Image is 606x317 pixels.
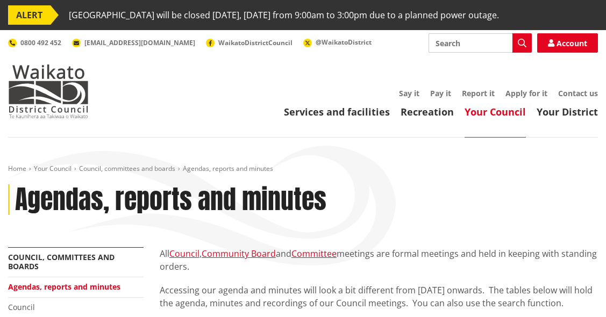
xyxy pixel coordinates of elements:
a: Pay it [430,88,451,98]
span: WaikatoDistrictCouncil [218,38,293,47]
a: Council [8,302,35,312]
a: Apply for it [505,88,547,98]
a: Council, committees and boards [8,252,115,271]
a: Council [169,248,199,260]
a: [EMAIL_ADDRESS][DOMAIN_NAME] [72,38,195,47]
a: Agendas, reports and minutes [8,282,120,292]
span: [EMAIL_ADDRESS][DOMAIN_NAME] [84,38,195,47]
img: Waikato District Council - Te Kaunihera aa Takiwaa o Waikato [8,64,89,118]
a: @WaikatoDistrict [303,38,372,47]
span: @WaikatoDistrict [316,38,372,47]
a: Your Council [34,164,72,173]
a: Your Council [465,105,526,118]
a: Your District [537,105,598,118]
a: Council, committees and boards [79,164,175,173]
span: [GEOGRAPHIC_DATA] will be closed [DATE], [DATE] from 9:00am to 3:00pm due to a planned power outage. [69,5,499,25]
span: 0800 492 452 [20,38,61,47]
a: Committee [291,248,337,260]
a: Recreation [401,105,454,118]
a: Services and facilities [284,105,390,118]
a: 0800 492 452 [8,38,61,47]
nav: breadcrumb [8,164,598,174]
a: Home [8,164,26,173]
a: Account [537,33,598,53]
a: Contact us [558,88,598,98]
a: WaikatoDistrictCouncil [206,38,293,47]
span: ALERT [8,5,51,25]
h1: Agendas, reports and minutes [15,184,326,215]
a: Report it [462,88,495,98]
a: Community Board [202,248,276,260]
span: Agendas, reports and minutes [183,164,273,173]
span: Accessing our agenda and minutes will look a bit different from [DATE] onwards. The tables below ... [160,284,593,309]
input: Search input [429,33,532,53]
p: All , and meetings are formal meetings and held in keeping with standing orders. [160,247,598,273]
a: Say it [399,88,419,98]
